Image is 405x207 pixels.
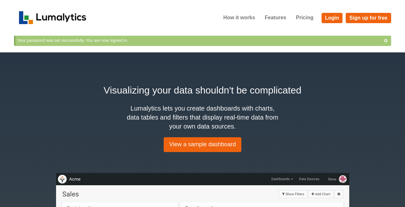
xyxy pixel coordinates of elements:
[164,137,241,152] a: View a sample dashboard
[218,10,260,26] a: How it works
[19,83,386,97] h2: Visualizing your data shouldn't be complicated
[17,38,390,44] div: Your password was set successfully. You are now signed in.
[19,11,86,24] img: logo_v2-f34f87db3d4d9f5311d6c47995059ad6168825a3e1eb260e01c8041e89355404.png
[260,10,291,26] a: Features
[346,13,391,23] a: Sign up for free
[291,10,318,26] a: Pricing
[322,13,343,23] a: Login
[125,104,280,131] h4: Lumalytics lets you create dashboards with charts, data tables and filters that display real-time...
